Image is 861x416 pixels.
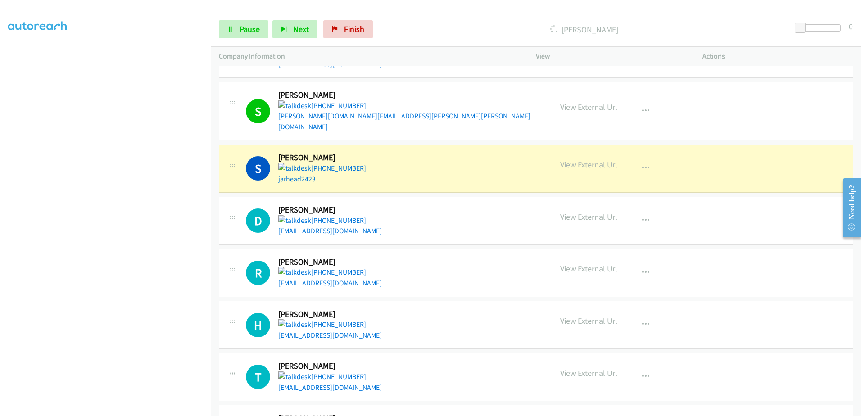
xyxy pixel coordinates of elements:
div: Delay between calls (in seconds) [799,24,841,32]
img: talkdesk [278,100,311,111]
a: [EMAIL_ADDRESS][DOMAIN_NAME] [278,226,382,235]
a: jarhead2423 [278,175,316,183]
h1: D [246,208,270,233]
h2: [PERSON_NAME] [278,361,376,371]
button: Next [272,20,317,38]
span: Pause [240,24,260,34]
a: Finish [323,20,373,38]
h2: [PERSON_NAME] [278,257,376,267]
h1: S [246,156,270,181]
a: [EMAIL_ADDRESS][DOMAIN_NAME] [278,331,382,339]
div: The call is yet to be attempted [246,365,270,389]
a: [PHONE_NUMBER] [278,216,366,225]
p: Actions [702,51,853,62]
a: [PHONE_NUMBER] [278,268,366,276]
p: View External Url [560,367,617,379]
iframe: Resource Center [835,172,861,244]
a: [PERSON_NAME][DOMAIN_NAME][EMAIL_ADDRESS][PERSON_NAME][PERSON_NAME][DOMAIN_NAME] [278,112,530,131]
a: [PHONE_NUMBER] [278,101,366,110]
div: 0 [849,20,853,32]
p: View External Url [560,158,617,171]
p: View External Url [560,101,617,113]
a: [EMAIL_ADDRESS][DOMAIN_NAME] [278,383,382,392]
span: Finish [344,24,364,34]
a: [PHONE_NUMBER] [278,320,366,329]
h2: [PERSON_NAME] [278,309,376,320]
h2: [PERSON_NAME] [278,153,376,163]
p: View [536,51,686,62]
p: View External Url [560,315,617,327]
h1: T [246,365,270,389]
a: [PHONE_NUMBER] [278,372,366,381]
div: The call is yet to be attempted [246,313,270,337]
h1: R [246,261,270,285]
p: Company Information [219,51,520,62]
p: View External Url [560,211,617,223]
img: talkdesk [278,215,311,226]
p: View External Url [560,262,617,275]
h1: S [246,99,270,123]
a: Pause [219,20,268,38]
div: The call is yet to be attempted [246,261,270,285]
p: [PERSON_NAME] [385,23,783,36]
h2: [PERSON_NAME] [278,205,376,215]
a: [PHONE_NUMBER] [278,164,366,172]
img: talkdesk [278,371,311,382]
img: talkdesk [278,319,311,330]
a: [EMAIL_ADDRESS][DOMAIN_NAME] [278,279,382,287]
span: Next [293,24,309,34]
h1: H [246,313,270,337]
img: talkdesk [278,163,311,174]
img: talkdesk [278,267,311,278]
h2: [PERSON_NAME] [278,90,376,100]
